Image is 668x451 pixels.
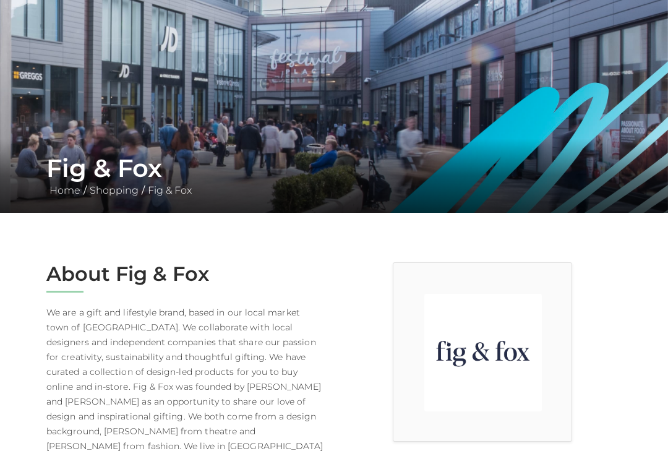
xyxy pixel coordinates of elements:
div: / / [37,153,631,198]
h2: About Fig & Fox [46,262,325,286]
h1: Fig & Fox [46,153,622,183]
a: Fig & Fox [145,184,195,196]
a: Home [46,184,83,196]
a: Shopping [87,184,142,196]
